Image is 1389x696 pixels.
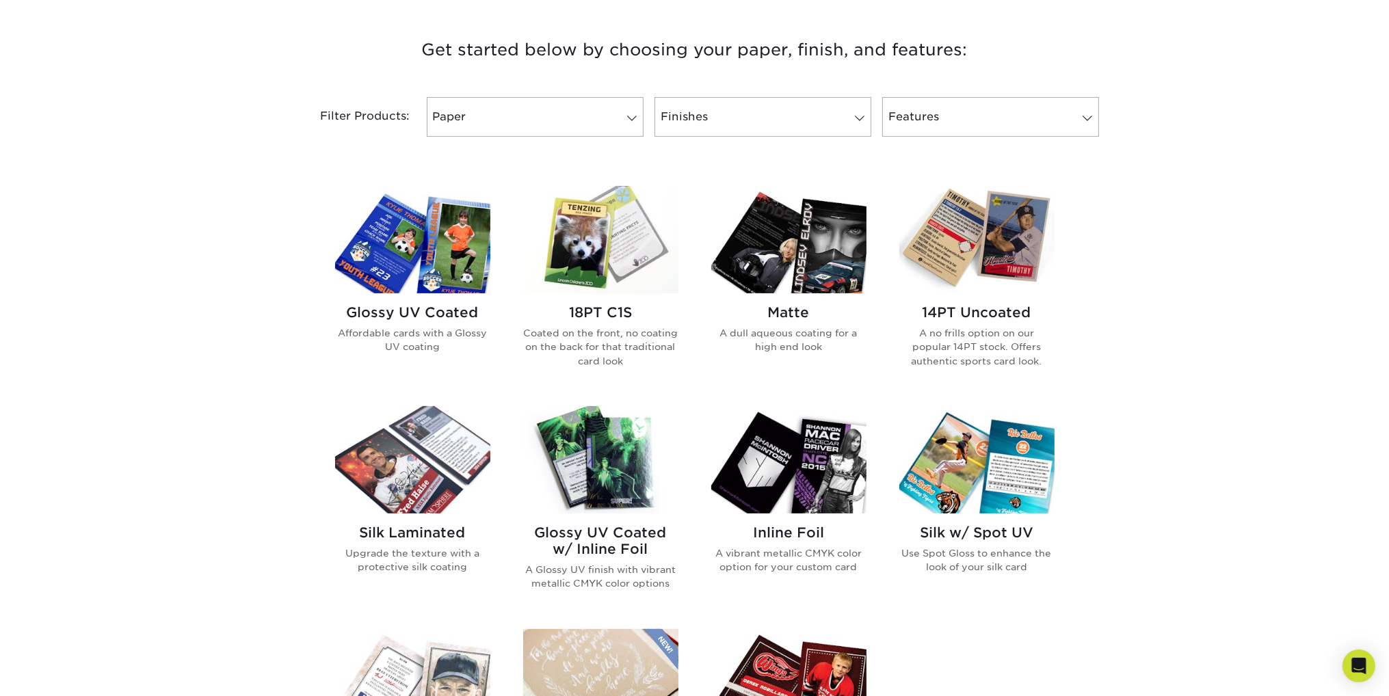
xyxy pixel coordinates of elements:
img: Inline Foil Trading Cards [711,406,867,513]
h2: Glossy UV Coated [335,304,490,321]
div: Filter Products: [285,97,421,137]
a: Paper [427,97,644,137]
img: Glossy UV Coated Trading Cards [335,186,490,293]
a: 18PT C1S Trading Cards 18PT C1S Coated on the front, no coating on the back for that traditional ... [523,186,678,390]
a: Glossy UV Coated Trading Cards Glossy UV Coated Affordable cards with a Glossy UV coating [335,186,490,390]
a: Features [882,97,1099,137]
p: A dull aqueous coating for a high end look [711,326,867,354]
h3: Get started below by choosing your paper, finish, and features: [295,19,1095,81]
img: Silk Laminated Trading Cards [335,406,490,513]
a: Silk w/ Spot UV Trading Cards Silk w/ Spot UV Use Spot Gloss to enhance the look of your silk card [899,406,1055,613]
a: Glossy UV Coated w/ Inline Foil Trading Cards Glossy UV Coated w/ Inline Foil A Glossy UV finish ... [523,406,678,613]
img: Glossy UV Coated w/ Inline Foil Trading Cards [523,406,678,513]
p: Use Spot Gloss to enhance the look of your silk card [899,546,1055,574]
img: New Product [644,629,678,670]
div: Open Intercom Messenger [1342,650,1375,682]
p: A Glossy UV finish with vibrant metallic CMYK color options [523,563,678,591]
p: Upgrade the texture with a protective silk coating [335,546,490,574]
img: Silk w/ Spot UV Trading Cards [899,406,1055,513]
a: 14PT Uncoated Trading Cards 14PT Uncoated A no frills option on our popular 14PT stock. Offers au... [899,186,1055,390]
h2: Matte [711,304,867,321]
p: A vibrant metallic CMYK color option for your custom card [711,546,867,574]
a: Finishes [654,97,871,137]
p: Coated on the front, no coating on the back for that traditional card look [523,326,678,368]
img: Matte Trading Cards [711,186,867,293]
p: A no frills option on our popular 14PT stock. Offers authentic sports card look. [899,326,1055,368]
p: Affordable cards with a Glossy UV coating [335,326,490,354]
h2: Glossy UV Coated w/ Inline Foil [523,524,678,557]
img: 14PT Uncoated Trading Cards [899,186,1055,293]
img: 18PT C1S Trading Cards [523,186,678,293]
h2: 18PT C1S [523,304,678,321]
a: Silk Laminated Trading Cards Silk Laminated Upgrade the texture with a protective silk coating [335,406,490,613]
h2: Silk Laminated [335,524,490,541]
a: Inline Foil Trading Cards Inline Foil A vibrant metallic CMYK color option for your custom card [711,406,867,613]
h2: 14PT Uncoated [899,304,1055,321]
a: Matte Trading Cards Matte A dull aqueous coating for a high end look [711,186,867,390]
h2: Inline Foil [711,524,867,541]
h2: Silk w/ Spot UV [899,524,1055,541]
